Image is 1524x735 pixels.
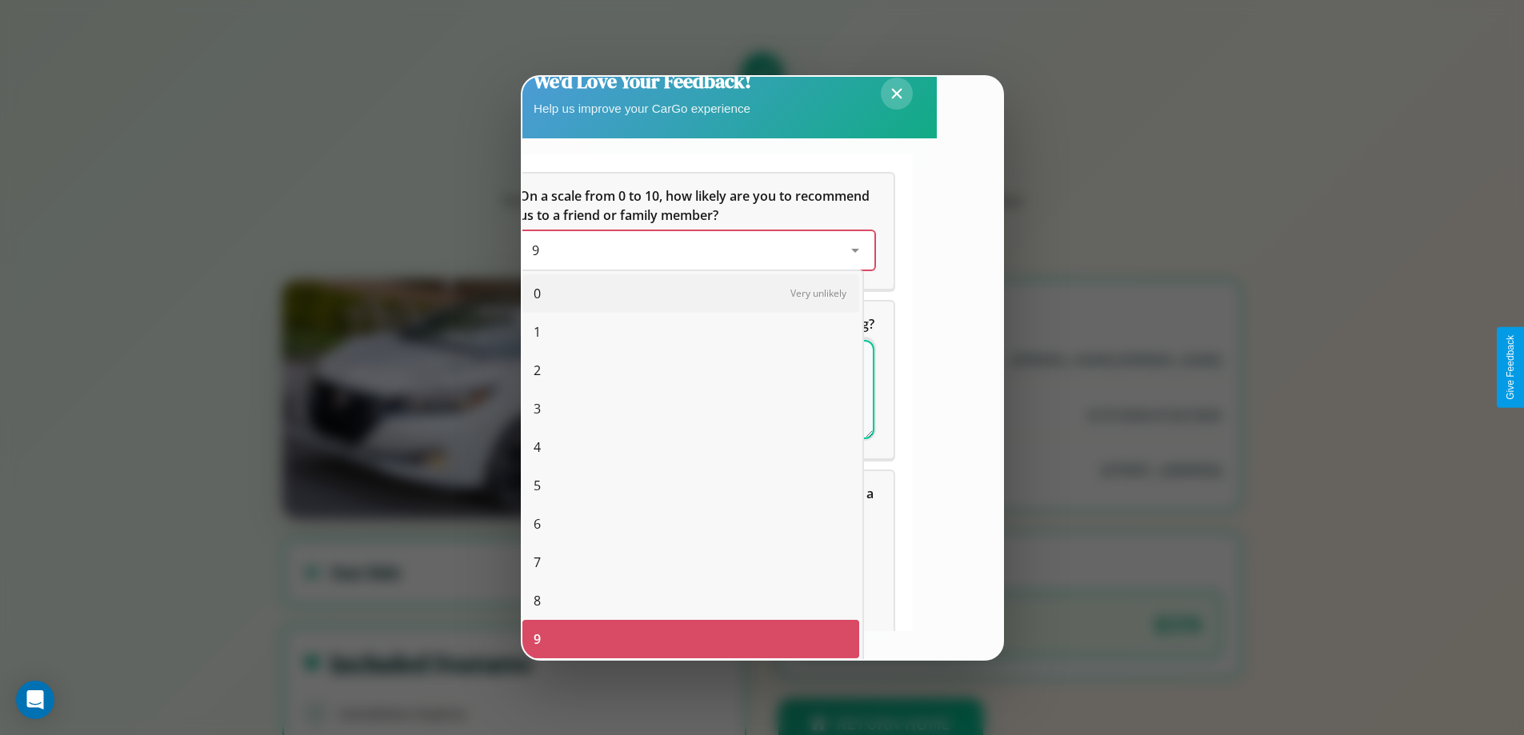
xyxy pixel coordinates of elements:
span: On a scale from 0 to 10, how likely are you to recommend us to a friend or family member? [519,187,873,224]
span: 6 [534,514,541,533]
p: Help us improve your CarGo experience [534,98,751,119]
div: 3 [522,389,859,428]
span: 0 [534,284,541,303]
h2: We'd Love Your Feedback! [534,68,751,94]
div: 7 [522,543,859,581]
div: On a scale from 0 to 10, how likely are you to recommend us to a friend or family member? [500,174,894,289]
div: 0 [522,274,859,313]
div: On a scale from 0 to 10, how likely are you to recommend us to a friend or family member? [519,231,874,270]
span: 4 [534,437,541,457]
div: 5 [522,466,859,505]
div: 10 [522,658,859,697]
span: 8 [534,591,541,610]
span: 5 [534,476,541,495]
h5: On a scale from 0 to 10, how likely are you to recommend us to a friend or family member? [519,186,874,225]
span: 3 [534,399,541,418]
span: Very unlikely [790,286,846,300]
div: 4 [522,428,859,466]
span: Which of the following features do you value the most in a vehicle? [519,485,877,521]
div: 8 [522,581,859,620]
div: 1 [522,313,859,351]
div: Give Feedback [1505,335,1516,400]
span: 9 [532,242,539,259]
div: Open Intercom Messenger [16,681,54,719]
span: 7 [534,553,541,572]
span: 1 [534,322,541,342]
div: 2 [522,351,859,389]
span: What can we do to make your experience more satisfying? [519,315,874,333]
span: 2 [534,361,541,380]
span: 9 [534,629,541,649]
div: 6 [522,505,859,543]
div: 9 [522,620,859,658]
